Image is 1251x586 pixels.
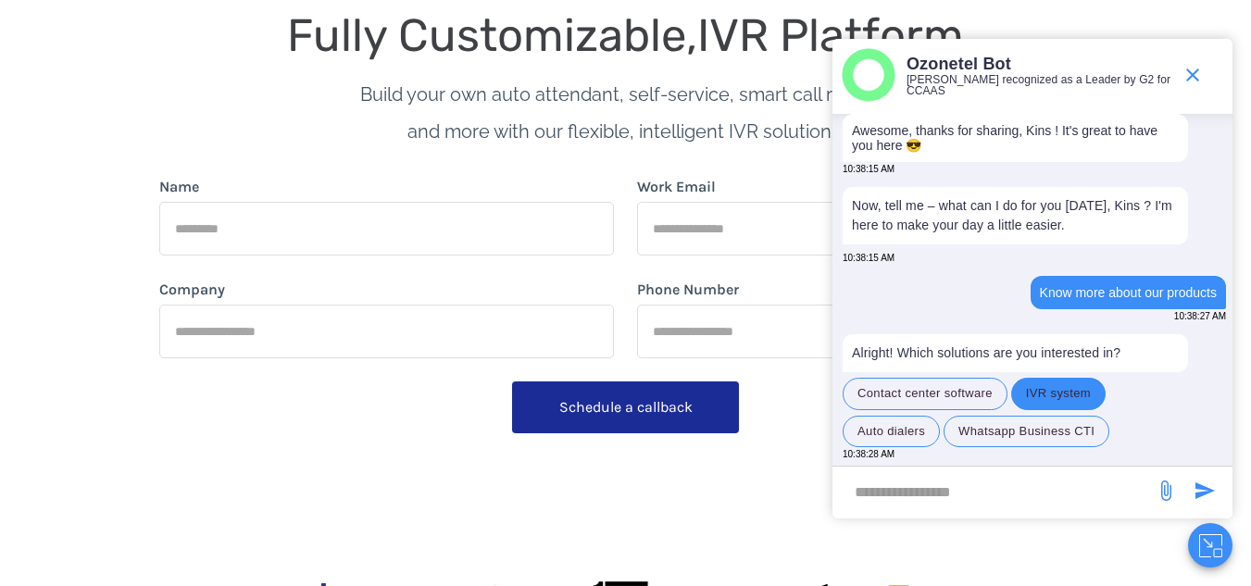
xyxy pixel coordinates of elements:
span: IVR Platform [697,8,964,62]
p: Alright! Which solutions are you interested in? [843,334,1188,372]
span: send message [1186,472,1223,509]
button: IVR system [1011,378,1106,410]
img: header [842,48,895,102]
p: Ozonetel Bot [907,54,1172,75]
div: Know more about our products [1040,285,1217,300]
p: [PERSON_NAME] recognized as a Leader by G2 for CCAAS [907,74,1172,96]
span: and more with our flexible, intelligent IVR solutions. [407,120,844,143]
span: 10:38:28 AM [843,449,894,459]
label: Company [159,279,225,301]
button: Contact center software [843,378,1007,410]
span: Schedule a callback [559,398,693,416]
button: Close chat [1188,523,1232,567]
label: Name [159,176,199,198]
span: 10:38:15 AM [843,164,894,174]
p: Awesome, thanks for sharing, Kins ! It's great to have you here 😎 [852,123,1179,153]
p: Now, tell me – what can I do for you [DATE], Kins ? I'm here to make your day a little easier. [843,187,1188,244]
span: Fully Customizable, [287,8,697,62]
span: 10:38:15 AM [843,253,894,263]
span: 10:38:27 AM [1174,311,1226,321]
form: form [159,176,1093,456]
span: send message [1147,472,1184,509]
button: Whatsapp Business CTI [944,416,1109,448]
button: Schedule a callback [512,381,739,433]
div: new-msg-input [842,476,1145,509]
button: Auto dialers [843,416,940,448]
label: Work Email [637,176,716,198]
span: end chat or minimize [1174,56,1211,94]
span: Build your own auto attendant, self-service, smart call routing, [360,83,892,106]
label: Phone Number [637,279,739,301]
